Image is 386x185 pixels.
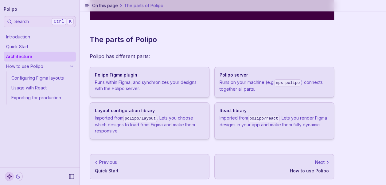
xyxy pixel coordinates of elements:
a: Introduction [4,32,76,42]
p: Polipo has different parts: [90,52,334,61]
a: PreviousQuick Start [90,154,209,179]
h3: Layout configuration library [95,108,204,114]
code: polipo/layout [123,115,157,122]
a: Polipo [4,5,17,14]
h3: Polipo server [220,72,329,78]
button: SearchCtrlK [4,16,76,27]
p: Runs on your machine (e.g. ) connects together all parts. [220,79,329,92]
p: How to use Polipo [220,168,329,174]
a: How to use Polipo [4,61,76,71]
p: Next [315,159,325,165]
a: Exporting for production [9,93,76,103]
p: Imported from . Lets you render Figma designs in your app and make them fully dynamic. [220,115,329,128]
button: Toggle Theme [5,172,23,181]
a: Quick Start [4,42,76,52]
button: Collapse Sidebar [67,171,76,181]
a: The parts of Polipo [90,35,157,45]
h3: Polipo Figma plugin [95,72,204,78]
p: Runs within Figma, and synchronizes your designs with the Polipo server. [95,79,204,92]
a: Configuring Figma layouts [9,73,76,83]
a: Usage with React [9,83,76,93]
p: Previous [99,159,117,165]
p: Quick Start [95,168,204,174]
p: Imported from . Lets you choose which designs to load from Figma and make them responsive. [95,115,204,134]
h3: React library [220,108,329,114]
code: npx polipo [275,79,301,86]
kbd: K [67,18,74,25]
span: The parts of Polipo [124,2,163,9]
a: NextHow to use Polipo [214,154,334,179]
code: polipo/react [248,115,279,122]
kbd: Ctrl [52,18,66,25]
a: Architecture [4,52,76,61]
